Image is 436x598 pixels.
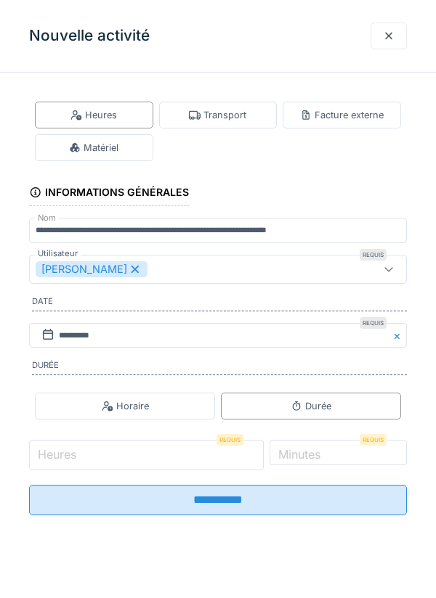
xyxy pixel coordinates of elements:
h3: Nouvelle activité [29,27,150,45]
div: [PERSON_NAME] [36,261,148,277]
div: Requis [360,317,387,329]
label: Utilisateur [35,247,81,260]
div: Durée [291,399,331,413]
div: Facture externe [300,108,384,122]
label: Date [32,295,407,311]
div: Requis [360,249,387,261]
label: Minutes [275,446,323,463]
div: Horaire [102,399,149,413]
div: Informations générales [29,181,189,206]
label: Nom [35,212,59,224]
div: Requis [217,434,243,446]
div: Transport [189,108,246,122]
label: Durée [32,359,407,375]
div: Heures [70,108,117,122]
div: Requis [360,434,387,446]
div: Matériel [69,141,118,155]
button: Close [391,323,407,348]
label: Heures [35,446,79,463]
